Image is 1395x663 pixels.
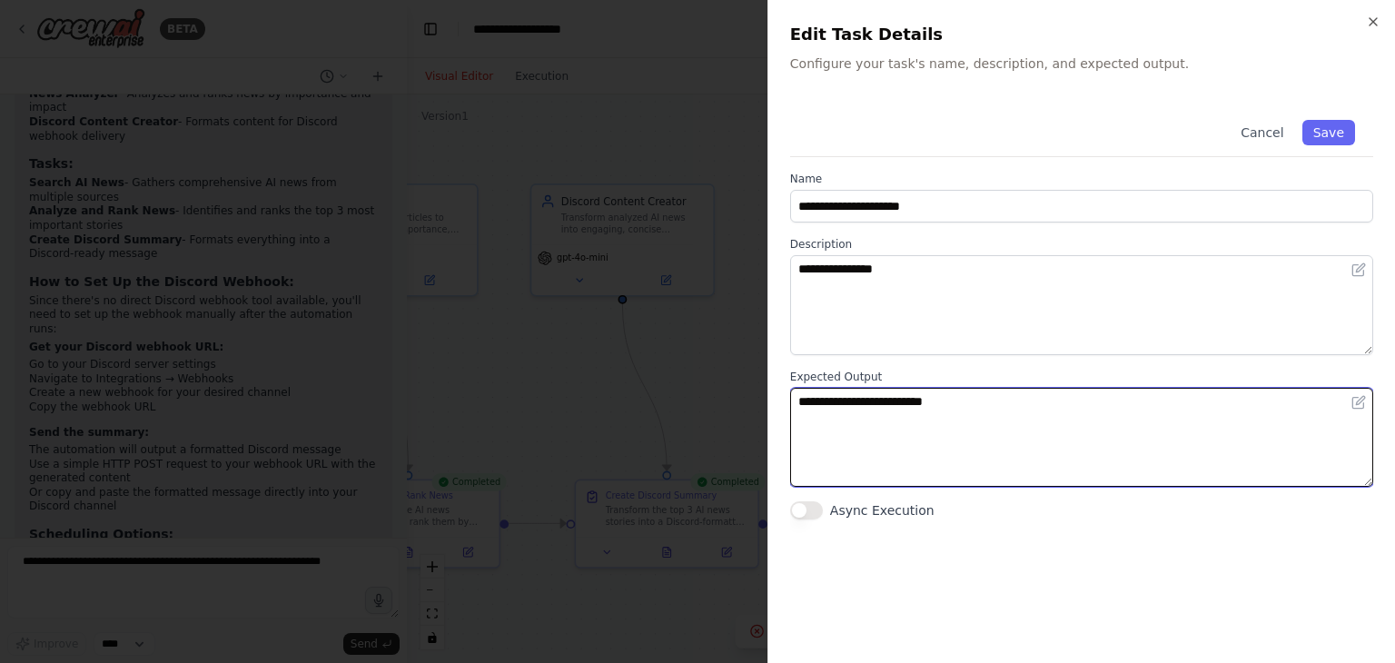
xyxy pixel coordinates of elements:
button: Cancel [1230,120,1294,145]
button: Open in editor [1348,391,1370,413]
h2: Edit Task Details [790,22,1373,47]
label: Name [790,172,1373,186]
label: Expected Output [790,370,1373,384]
label: Description [790,237,1373,252]
button: Save [1302,120,1355,145]
label: Async Execution [830,501,935,520]
button: Open in editor [1348,259,1370,281]
p: Configure your task's name, description, and expected output. [790,54,1373,73]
